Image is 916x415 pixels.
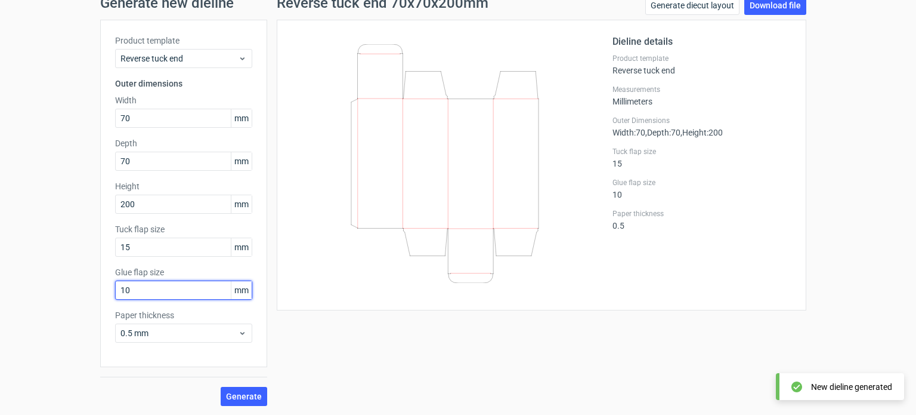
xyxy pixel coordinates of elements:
span: mm [231,238,252,256]
div: New dieline generated [811,381,892,393]
label: Glue flap size [115,266,252,278]
label: Measurements [612,85,791,94]
label: Tuck flap size [612,147,791,156]
label: Paper thickness [115,309,252,321]
div: Millimeters [612,85,791,106]
label: Product template [115,35,252,47]
button: Generate [221,387,267,406]
label: Tuck flap size [115,223,252,235]
h2: Dieline details [612,35,791,49]
label: Outer Dimensions [612,116,791,125]
span: mm [231,109,252,127]
label: Height [115,180,252,192]
span: Generate [226,392,262,401]
label: Glue flap size [612,178,791,187]
div: 0.5 [612,209,791,230]
span: , Height : 200 [680,128,723,137]
h3: Outer dimensions [115,78,252,90]
label: Depth [115,137,252,149]
span: mm [231,195,252,213]
span: mm [231,152,252,170]
span: Width : 70 [612,128,645,137]
span: mm [231,281,252,299]
label: Product template [612,54,791,63]
span: Reverse tuck end [120,53,238,64]
div: 10 [612,178,791,199]
div: Reverse tuck end [612,54,791,75]
label: Paper thickness [612,209,791,219]
div: 15 [612,147,791,168]
label: Width [115,94,252,106]
span: , Depth : 70 [645,128,680,137]
span: 0.5 mm [120,327,238,339]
